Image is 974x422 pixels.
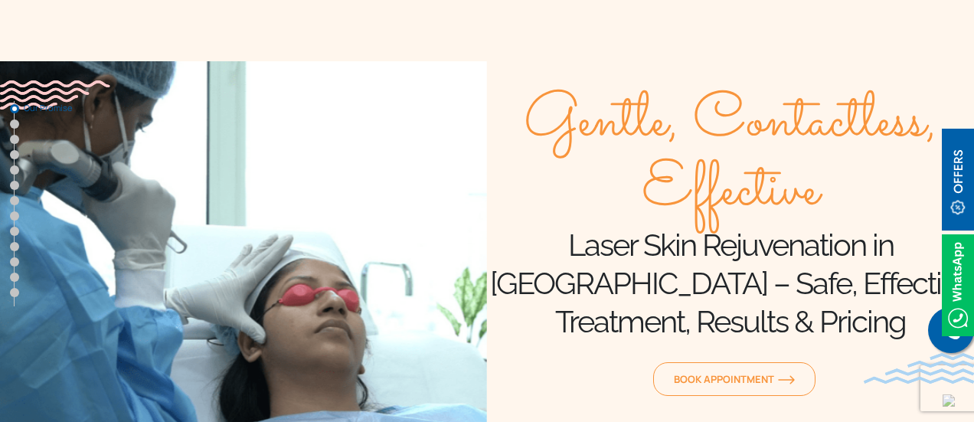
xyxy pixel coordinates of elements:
[674,372,795,386] span: Book Appointment
[864,353,974,384] img: bluewave
[942,129,974,231] img: offerBt
[778,375,795,384] img: orange-arrow
[487,88,974,226] span: Gentle, Contactless, Effective
[24,103,100,113] span: Our Promise
[943,394,955,407] img: up-blue-arrow.svg
[942,234,974,336] img: Whatsappicon
[942,275,974,292] a: Whatsappicon
[653,362,815,396] a: Book Appointmentorange-arrow
[487,226,974,341] h1: Laser Skin Rejuvenation in [GEOGRAPHIC_DATA] – Safe, Effective Treatment, Results & Pricing
[10,104,19,113] a: Our Promise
